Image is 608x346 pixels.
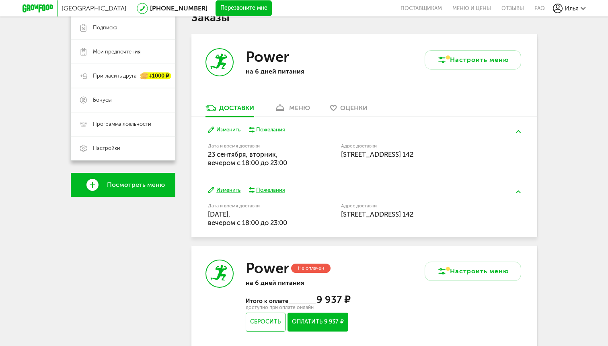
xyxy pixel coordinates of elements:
span: Посмотреть меню [107,181,165,188]
span: [DATE], вечером c 18:00 до 23:00 [208,210,287,227]
a: [PHONE_NUMBER] [150,4,207,12]
a: Подписка [71,16,175,40]
span: Бонусы [93,96,112,104]
button: Перезвоните мне [216,0,272,16]
button: Настроить меню [425,50,521,70]
a: Доставки [201,104,258,117]
label: Адрес доставки [341,204,491,208]
div: доступно при оплате онлайн [246,305,350,309]
button: Сбросить [246,313,286,332]
span: [GEOGRAPHIC_DATA] [62,4,127,12]
button: Настроить меню [425,262,521,281]
span: 9 937 ₽ [316,294,350,305]
p: на 6 дней питания [246,279,350,287]
a: Настройки [71,136,175,160]
span: [STREET_ADDRESS] 142 [341,150,413,158]
h3: Power [246,260,289,277]
label: Адрес доставки [341,144,491,148]
button: Пожелания [249,186,285,194]
div: Доставки [219,104,254,112]
a: Оценки [326,104,372,117]
span: [STREET_ADDRESS] 142 [341,210,413,218]
a: меню [270,104,314,117]
div: меню [289,104,310,112]
label: Дата и время доставки [208,144,300,148]
div: +1000 ₽ [141,73,171,80]
span: Мои предпочтения [93,48,140,55]
p: на 6 дней питания [246,68,350,75]
label: Дата и время доставки [208,204,300,208]
button: Пожелания [249,126,285,133]
a: Бонусы [71,88,175,112]
button: Оплатить 9 937 ₽ [288,313,348,332]
button: Изменить [208,126,240,134]
div: Пожелания [256,126,285,133]
span: Итого к оплате [246,298,289,305]
span: Программа лояльности [93,121,151,128]
span: Подписка [93,24,117,31]
span: Пригласить друга [93,72,137,80]
img: arrow-up-green.5eb5f82.svg [516,190,521,193]
div: Не оплачен [291,264,331,273]
span: Илья [565,4,579,12]
a: Пригласить друга +1000 ₽ [71,64,175,88]
button: Изменить [208,186,240,194]
span: 23 сентября, вторник, вечером c 18:00 до 23:00 [208,150,287,167]
a: Программа лояльности [71,112,175,136]
img: arrow-up-green.5eb5f82.svg [516,130,521,133]
h3: Power [246,48,289,66]
a: Посмотреть меню [71,173,175,197]
div: Пожелания [256,186,285,194]
span: Настройки [93,145,120,152]
h1: Заказы [191,12,537,23]
span: Оценки [340,104,368,112]
a: Мои предпочтения [71,40,175,64]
